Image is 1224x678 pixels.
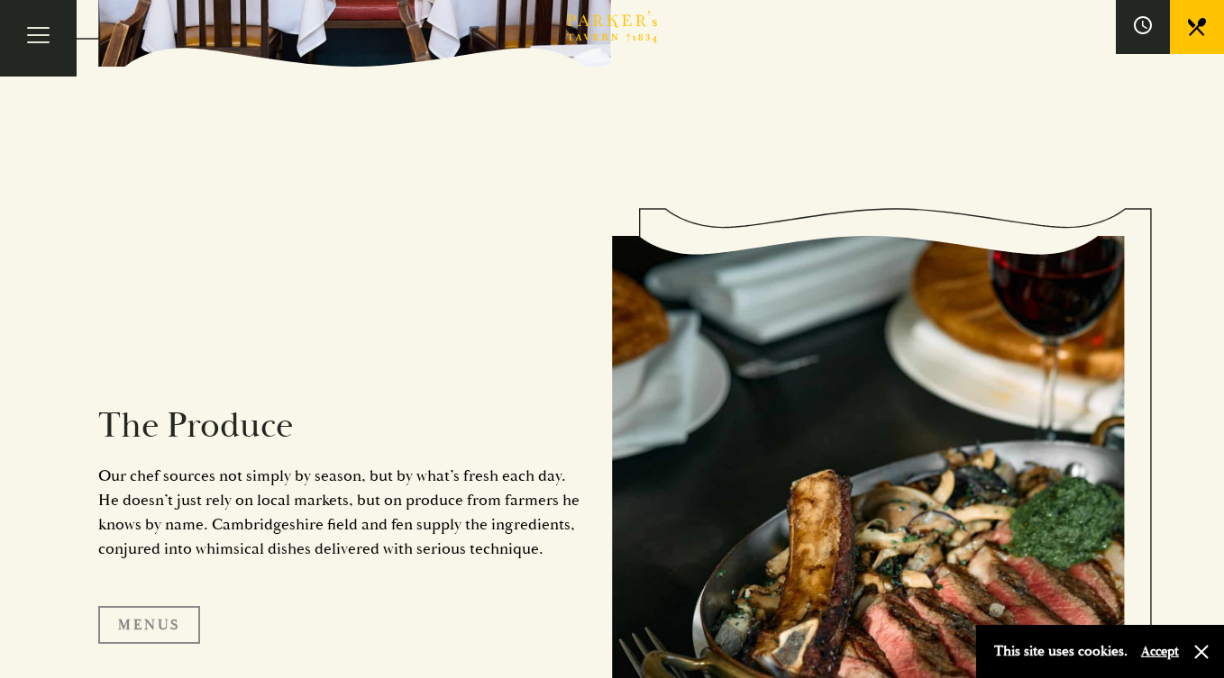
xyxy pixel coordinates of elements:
[98,606,200,644] a: Menus
[1192,643,1210,661] button: Close and accept
[98,464,585,561] p: Our chef sources not simply by season, but by what’s fresh each day. He doesn’t just rely on loca...
[1141,643,1179,660] button: Accept
[994,638,1128,664] p: This site uses cookies.
[98,404,585,447] h2: The Produce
